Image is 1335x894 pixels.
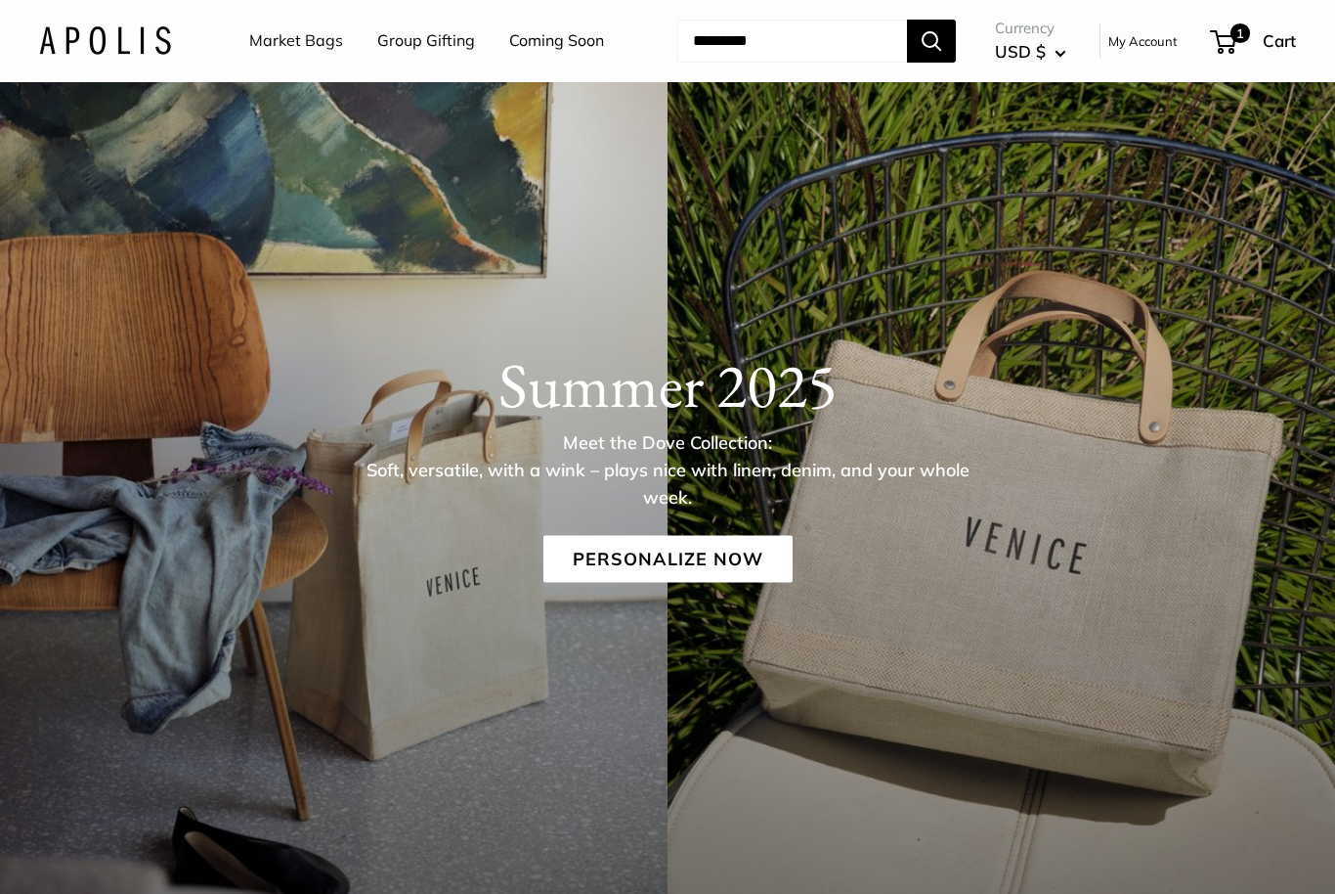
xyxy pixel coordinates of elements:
[249,26,343,56] a: Market Bags
[350,429,985,512] p: Meet the Dove Collection: Soft, versatile, with a wink – plays nice with linen, denim, and your w...
[1263,30,1296,51] span: Cart
[1108,29,1178,53] a: My Account
[39,26,171,55] img: Apolis
[677,20,907,63] input: Search...
[509,26,604,56] a: Coming Soon
[39,348,1296,423] h1: Summer 2025
[1230,23,1250,43] span: 1
[995,41,1046,62] span: USD $
[995,36,1066,67] button: USD $
[1212,25,1296,57] a: 1 Cart
[907,20,956,63] button: Search
[377,26,475,56] a: Group Gifting
[995,15,1066,42] span: Currency
[543,536,793,583] a: Personalize Now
